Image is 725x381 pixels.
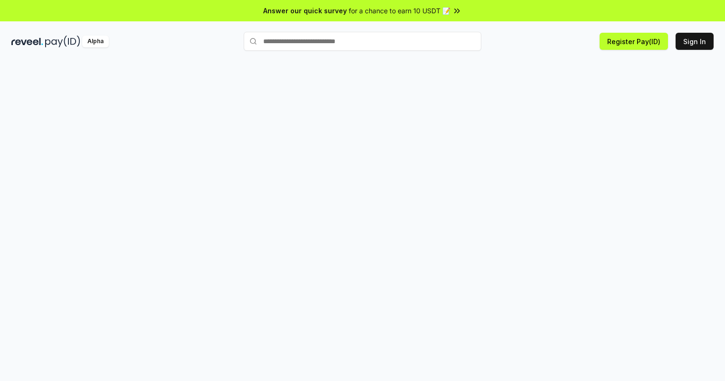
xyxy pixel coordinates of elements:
[45,36,80,47] img: pay_id
[82,36,109,47] div: Alpha
[11,36,43,47] img: reveel_dark
[676,33,714,50] button: Sign In
[600,33,668,50] button: Register Pay(ID)
[349,6,450,16] span: for a chance to earn 10 USDT 📝
[263,6,347,16] span: Answer our quick survey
